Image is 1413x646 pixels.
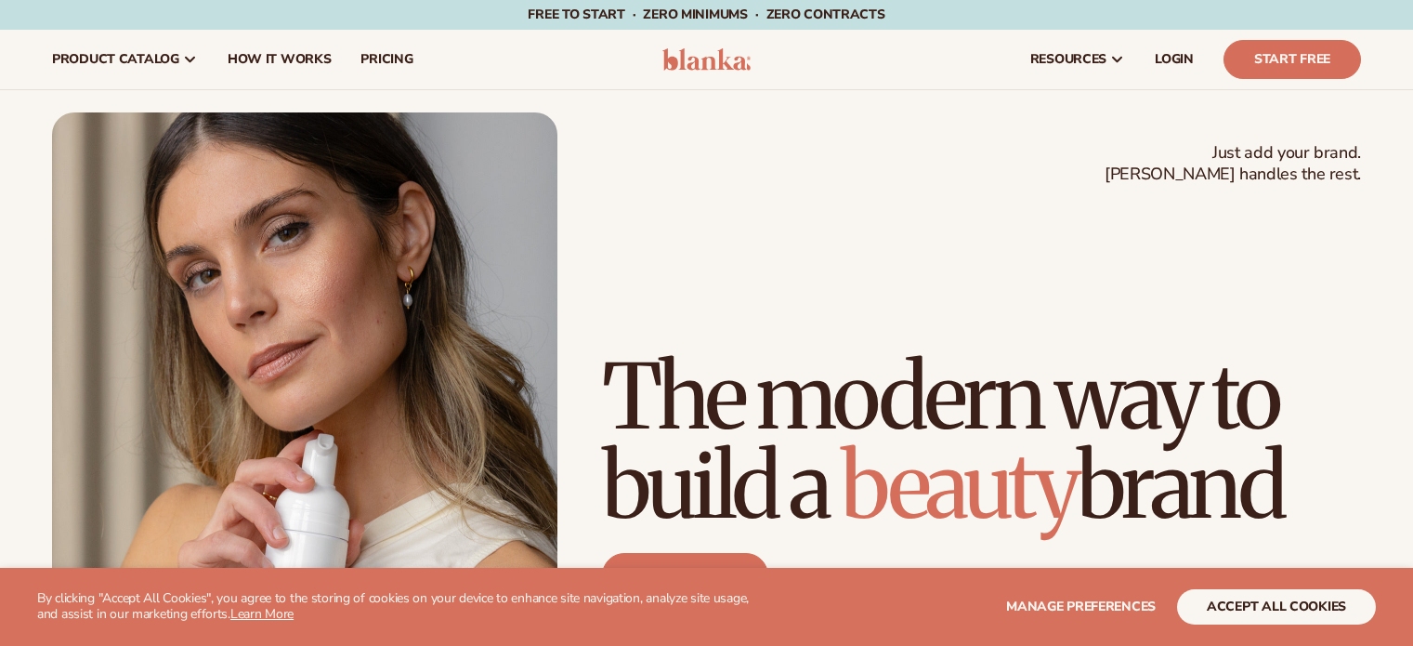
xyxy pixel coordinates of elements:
[52,52,179,67] span: product catalog
[1006,589,1156,625] button: Manage preferences
[1223,40,1361,79] a: Start Free
[662,48,751,71] img: logo
[1177,589,1376,625] button: accept all cookies
[602,352,1361,531] h1: The modern way to build a brand
[1105,142,1361,186] span: Just add your brand. [PERSON_NAME] handles the rest.
[602,553,768,598] a: Start free
[841,430,1077,542] span: beauty
[1015,30,1140,89] a: resources
[37,30,213,89] a: product catalog
[37,591,770,623] p: By clicking "Accept All Cookies", you agree to the storing of cookies on your device to enhance s...
[1140,30,1209,89] a: LOGIN
[360,52,412,67] span: pricing
[230,605,294,623] a: Learn More
[1006,598,1156,615] span: Manage preferences
[1030,52,1106,67] span: resources
[346,30,427,89] a: pricing
[228,52,332,67] span: How It Works
[528,6,884,23] span: Free to start · ZERO minimums · ZERO contracts
[213,30,347,89] a: How It Works
[1155,52,1194,67] span: LOGIN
